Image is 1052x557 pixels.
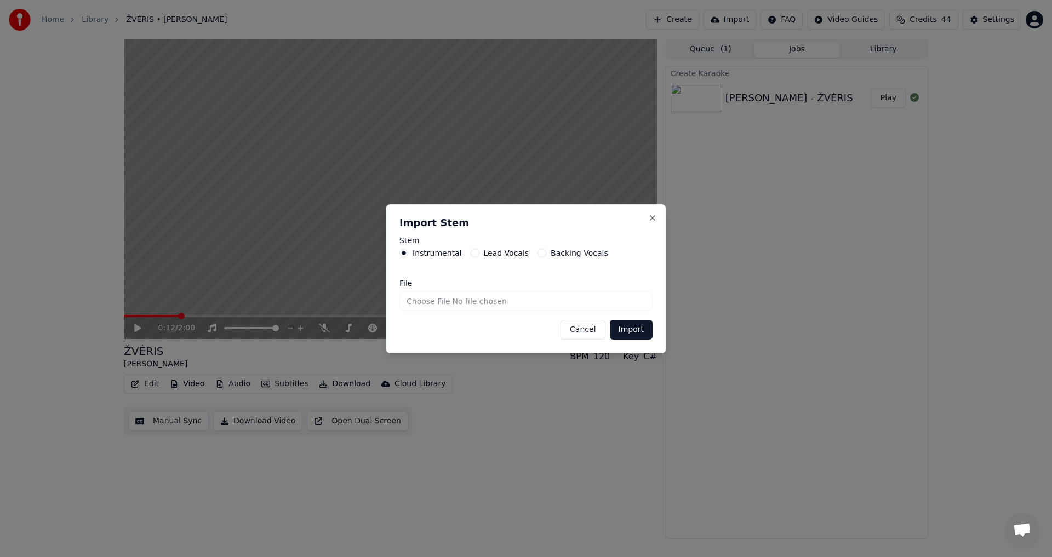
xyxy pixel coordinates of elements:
[399,237,653,244] label: Stem
[399,218,653,228] h2: Import Stem
[551,249,608,257] label: Backing Vocals
[561,320,605,340] button: Cancel
[413,249,462,257] label: Instrumental
[399,279,653,287] label: File
[484,249,529,257] label: Lead Vocals
[610,320,653,340] button: Import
